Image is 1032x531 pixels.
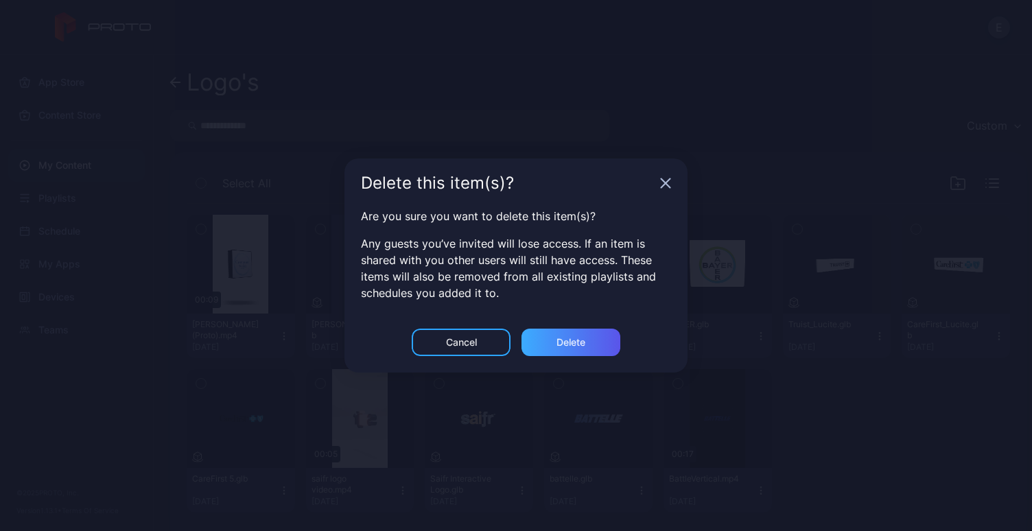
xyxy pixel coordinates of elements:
[361,208,671,224] p: Are you sure you want to delete this item(s)?
[446,337,477,348] div: Cancel
[556,337,585,348] div: Delete
[521,329,620,356] button: Delete
[361,175,655,191] div: Delete this item(s)?
[361,235,671,301] p: Any guests you’ve invited will lose access. If an item is shared with you other users will still ...
[412,329,511,356] button: Cancel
